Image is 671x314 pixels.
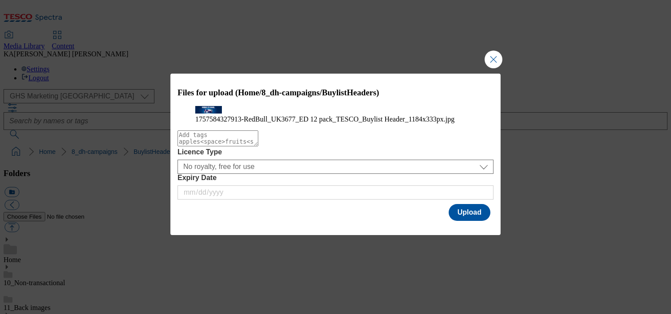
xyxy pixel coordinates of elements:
label: Expiry Date [178,174,493,182]
button: Upload [449,204,490,221]
div: Modal [170,74,501,235]
img: preview [195,106,222,114]
label: Licence Type [178,148,493,156]
button: Close Modal [485,51,502,68]
figcaption: 1757584327913-RedBull_UK3677_ED 12 pack_TESCO_Buylist Header_1184x333px.jpg [195,115,476,123]
h3: Files for upload (Home/8_dh-campaigns/BuylistHeaders) [178,88,493,98]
